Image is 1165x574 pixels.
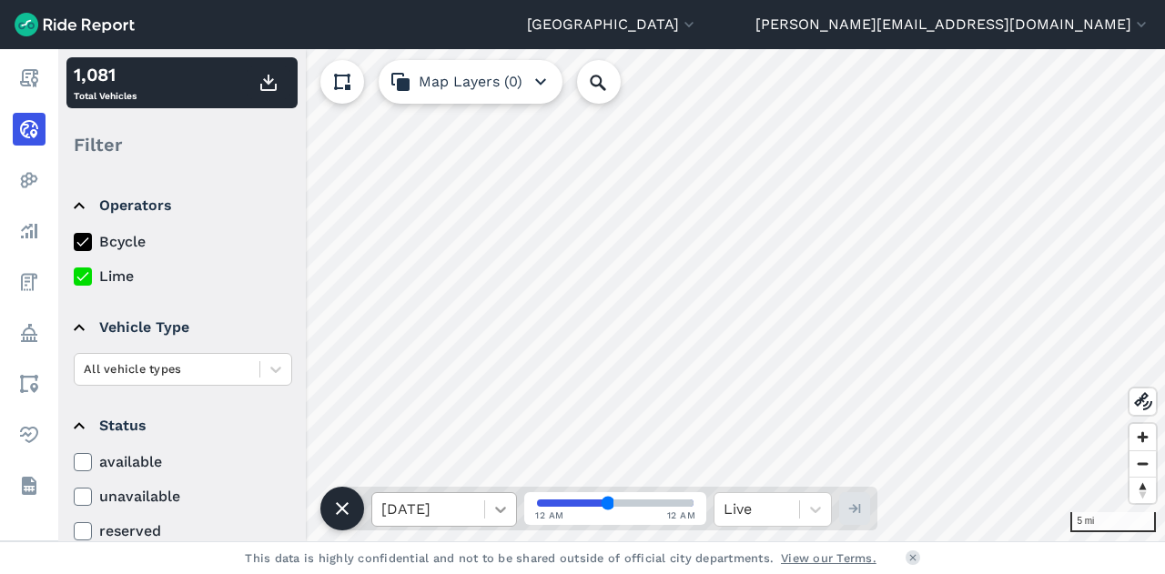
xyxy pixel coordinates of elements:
span: 12 AM [667,509,696,522]
a: Policy [13,317,46,349]
button: [PERSON_NAME][EMAIL_ADDRESS][DOMAIN_NAME] [755,14,1150,35]
div: Total Vehicles [74,61,137,105]
button: Zoom in [1130,424,1156,450]
button: Zoom out [1130,450,1156,477]
summary: Operators [74,180,289,231]
div: 1,081 [74,61,137,88]
button: [GEOGRAPHIC_DATA] [527,14,698,35]
label: available [74,451,292,473]
label: Bcycle [74,231,292,253]
a: Datasets [13,469,46,502]
button: Map Layers (0) [379,60,562,104]
a: Areas [13,368,46,400]
label: unavailable [74,486,292,508]
a: Heatmaps [13,164,46,196]
button: Reset bearing to north [1130,477,1156,503]
input: Search Location or Vehicles [577,60,650,104]
div: 5 mi [1070,512,1156,532]
a: Fees [13,266,46,298]
div: Filter [66,116,298,173]
canvas: Map [58,49,1165,541]
a: Realtime [13,113,46,146]
label: Lime [74,266,292,287]
summary: Vehicle Type [74,302,289,353]
a: Health [13,418,46,451]
a: Analyze [13,215,46,247]
img: Ride Report [15,13,135,36]
a: Report [13,62,46,95]
a: View our Terms. [781,549,876,567]
summary: Status [74,400,289,451]
label: reserved [74,520,292,542]
span: 12 AM [535,509,564,522]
